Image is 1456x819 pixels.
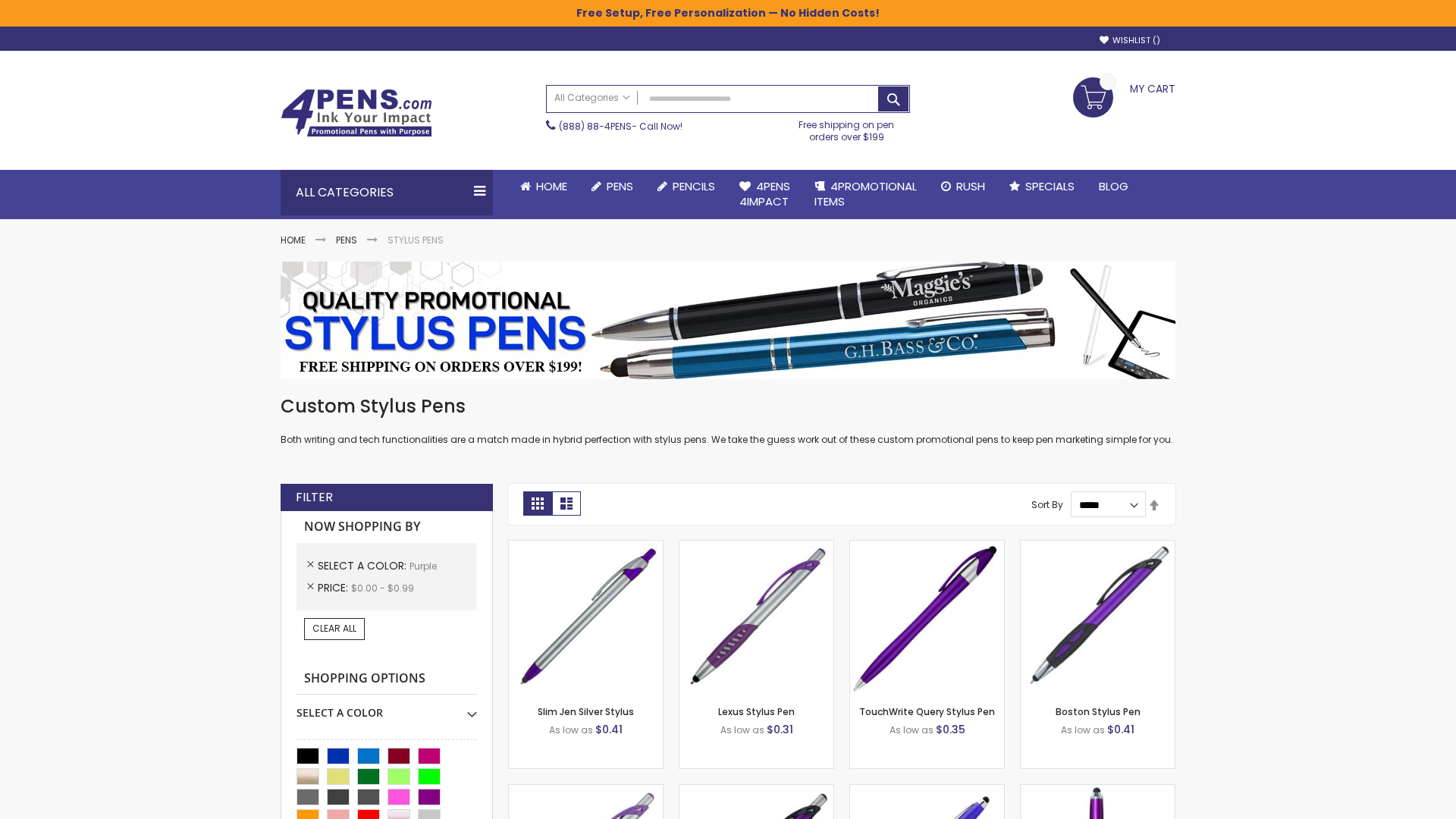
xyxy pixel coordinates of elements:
[508,170,579,203] a: Home
[509,540,663,553] a: Slim Jen Silver Stylus-Purple
[850,540,1004,553] a: TouchWrite Query Stylus Pen-Purple
[547,86,638,111] a: All Categories
[1031,498,1063,511] label: Sort By
[607,178,633,194] span: Pens
[351,582,414,595] span: $0.00 - $0.99
[281,170,493,215] div: All Categories
[890,723,934,736] span: As low as
[850,541,1004,695] img: TouchWrite Query Stylus Pen-Purple
[850,784,1004,797] a: Sierra Stylus Twist Pen-Purple
[281,394,1175,419] h1: Custom Stylus Pens
[509,784,663,797] a: Boston Silver Stylus Pen-Purple
[388,234,444,246] strong: Stylus Pens
[595,722,623,737] span: $0.41
[523,491,552,516] strong: Grid
[509,541,663,695] img: Slim Jen Silver Stylus-Purple
[304,618,365,639] a: Clear All
[297,663,477,695] strong: Shopping Options
[1056,705,1141,718] a: Boston Stylus Pen
[720,723,764,736] span: As low as
[297,695,477,720] div: Select A Color
[645,170,727,203] a: Pencils
[718,705,795,718] a: Lexus Stylus Pen
[997,170,1087,203] a: Specials
[802,170,929,219] a: 4PROMOTIONALITEMS
[673,178,715,194] span: Pencils
[679,784,833,797] a: Lexus Metallic Stylus Pen-Purple
[549,723,593,736] span: As low as
[281,394,1175,447] div: Both writing and tech functionalities are a match made in hybrid perfection with stylus pens. We ...
[1107,722,1134,737] span: $0.41
[318,580,351,595] span: Price
[538,705,634,718] a: Slim Jen Silver Stylus
[814,178,917,209] span: 4PROMOTIONAL ITEMS
[336,234,357,246] a: Pens
[312,622,356,635] span: Clear All
[554,92,630,104] span: All Categories
[318,558,409,573] span: Select A Color
[536,178,567,194] span: Home
[1100,35,1160,46] a: Wishlist
[281,234,306,246] a: Home
[727,170,802,219] a: 4Pens4impact
[409,560,437,573] span: Purple
[1087,170,1141,203] a: Blog
[559,120,682,133] span: - Call Now!
[1021,541,1175,695] img: Boston Stylus Pen-Purple
[679,540,833,553] a: Lexus Stylus Pen-Purple
[739,178,790,209] span: 4Pens 4impact
[281,89,432,137] img: 4Pens Custom Pens and Promotional Products
[936,722,965,737] span: $0.35
[767,722,793,737] span: $0.31
[281,262,1175,379] img: Stylus Pens
[679,541,833,695] img: Lexus Stylus Pen-Purple
[956,178,985,194] span: Rush
[1025,178,1075,194] span: Specials
[1061,723,1105,736] span: As low as
[1099,178,1128,194] span: Blog
[859,705,995,718] a: TouchWrite Query Stylus Pen
[929,170,997,203] a: Rush
[297,511,477,543] strong: Now Shopping by
[559,120,632,133] a: (888) 88-4PENS
[783,113,911,143] div: Free shipping on pen orders over $199
[579,170,645,203] a: Pens
[1021,784,1175,797] a: TouchWrite Command Stylus Pen-Purple
[1021,540,1175,553] a: Boston Stylus Pen-Purple
[296,489,333,506] strong: Filter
